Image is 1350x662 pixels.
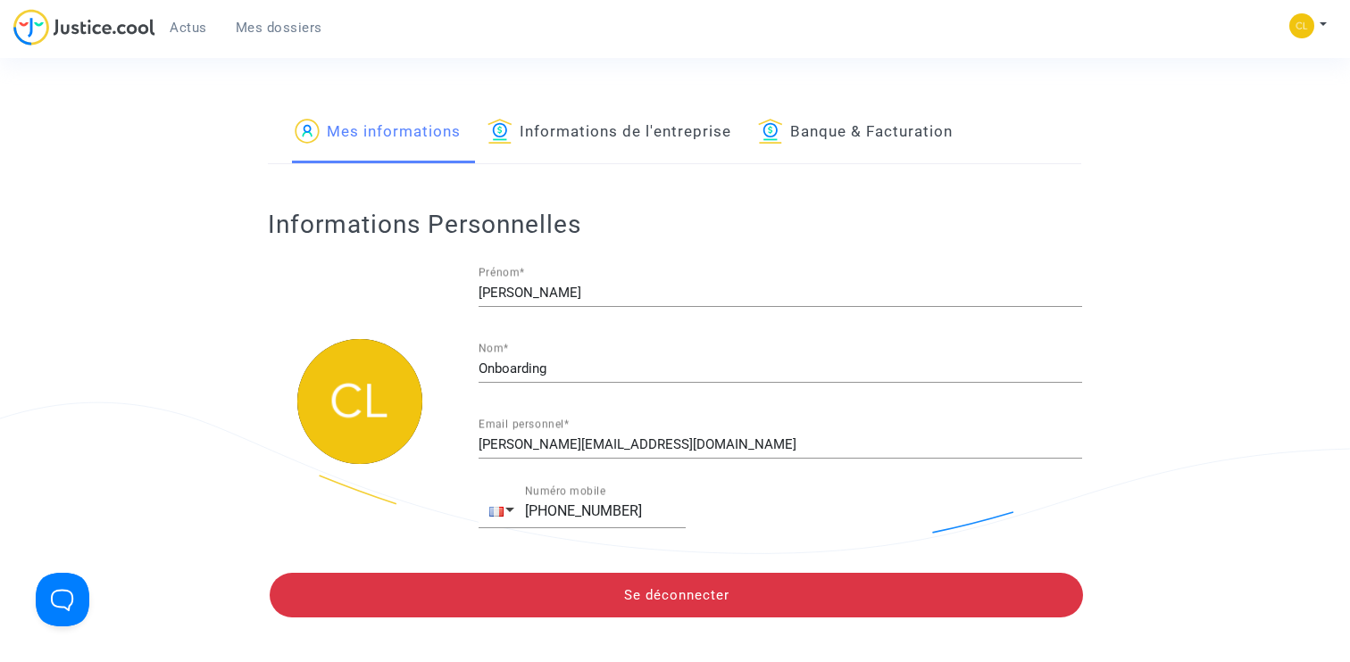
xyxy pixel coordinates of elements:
[170,20,207,36] span: Actus
[487,103,731,163] a: Informations de l'entreprise
[1289,13,1314,38] img: ef8ca1eb8879ff6fa114df7fe93fa9b6
[13,9,155,46] img: jc-logo.svg
[758,103,953,163] a: Banque & Facturation
[487,119,512,144] img: icon-banque.svg
[36,573,89,626] iframe: Help Scout Beacon - Open
[155,14,221,41] a: Actus
[270,573,1083,617] button: Se déconnecter
[221,14,337,41] a: Mes dossiers
[297,339,422,464] img: ef8ca1eb8879ff6fa114df7fe93fa9b6
[295,119,320,144] img: icon-passager.svg
[236,20,322,36] span: Mes dossiers
[268,209,1081,240] h2: Informations Personnelles
[295,103,461,163] a: Mes informations
[758,119,783,144] img: icon-banque.svg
